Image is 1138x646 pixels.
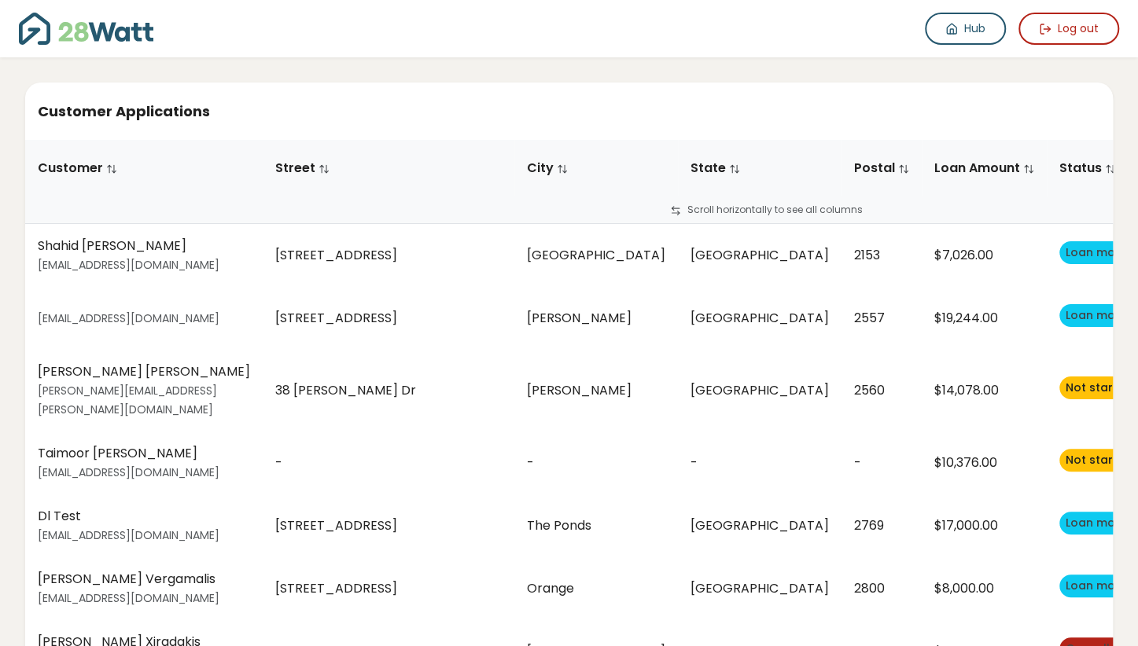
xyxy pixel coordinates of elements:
div: Orange [527,579,665,598]
span: Customer [38,159,117,177]
span: Postal [854,159,909,177]
small: [PERSON_NAME][EMAIL_ADDRESS][PERSON_NAME][DOMAIN_NAME] [38,383,217,417]
div: [GEOGRAPHIC_DATA] [691,516,829,535]
div: - [527,453,665,472]
div: [PERSON_NAME] [527,381,665,400]
div: Shahid [PERSON_NAME] [38,237,250,255]
small: [EMAIL_ADDRESS][DOMAIN_NAME] [38,464,219,480]
small: [EMAIL_ADDRESS][DOMAIN_NAME] [38,310,219,326]
div: $7,026.00 [934,246,1034,265]
div: [GEOGRAPHIC_DATA] [691,309,829,328]
div: $17,000.00 [934,516,1034,535]
small: [EMAIL_ADDRESS][DOMAIN_NAME] [38,527,219,543]
div: [GEOGRAPHIC_DATA] [527,246,665,265]
span: Loan Amount [934,159,1034,177]
div: $10,376.00 [934,453,1034,472]
div: 2153 [854,246,909,265]
div: $8,000.00 [934,579,1034,598]
div: 2560 [854,381,909,400]
div: $14,078.00 [934,381,1034,400]
div: [PERSON_NAME] Vergamalis [38,570,250,589]
div: [PERSON_NAME] [PERSON_NAME] [38,362,250,381]
div: [STREET_ADDRESS] [275,309,502,328]
span: City [527,159,568,177]
div: [PERSON_NAME] [527,309,665,328]
span: Street [275,159,330,177]
span: Not started [1066,380,1132,395]
div: [GEOGRAPHIC_DATA] [691,246,829,265]
div: [STREET_ADDRESS] [275,516,502,535]
div: 2557 [854,309,909,328]
span: State [691,159,740,177]
small: [EMAIL_ADDRESS][DOMAIN_NAME] [38,590,219,606]
small: [EMAIL_ADDRESS][DOMAIN_NAME] [38,257,219,273]
div: Taimoor [PERSON_NAME] [38,444,250,463]
div: $19,244.00 [934,309,1034,328]
h5: Customer Applications [38,101,1100,121]
span: Status [1059,159,1116,177]
div: [STREET_ADDRESS] [275,579,502,598]
a: Hub [925,13,1006,45]
div: - [854,453,909,472]
button: Log out [1018,13,1119,45]
img: 28Watt [19,13,153,45]
div: [GEOGRAPHIC_DATA] [691,579,829,598]
div: The Ponds [527,516,665,535]
div: 2769 [854,516,909,535]
div: [STREET_ADDRESS] [275,246,502,265]
div: 38 [PERSON_NAME] Dr [275,381,502,400]
div: Dl Test [38,507,250,526]
div: - [691,453,829,472]
div: - [275,453,502,472]
span: Not started [1066,452,1132,468]
div: 2800 [854,579,909,598]
div: [GEOGRAPHIC_DATA] [691,381,829,400]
